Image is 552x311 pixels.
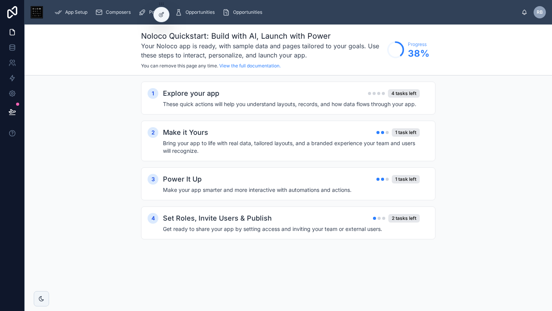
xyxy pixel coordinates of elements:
[219,63,281,69] a: View the full documentation.
[93,5,136,19] a: Composers
[149,9,167,15] span: Projects
[220,5,268,19] a: Opportunities
[233,9,262,15] span: Opportunities
[408,41,429,47] span: Progress
[186,9,215,15] span: Opportunities
[49,4,521,21] div: scrollable content
[141,63,218,69] span: You can remove this page any time.
[537,9,543,15] span: RB
[141,41,383,60] h3: Your Noloco app is ready, with sample data and pages tailored to your goals. Use these steps to i...
[172,5,220,19] a: Opportunities
[408,47,429,60] span: 38 %
[65,9,87,15] span: App Setup
[106,9,131,15] span: Composers
[52,5,93,19] a: App Setup
[31,6,43,18] img: App logo
[141,31,383,41] h1: Noloco Quickstart: Build with AI, Launch with Power
[136,5,172,19] a: Projects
